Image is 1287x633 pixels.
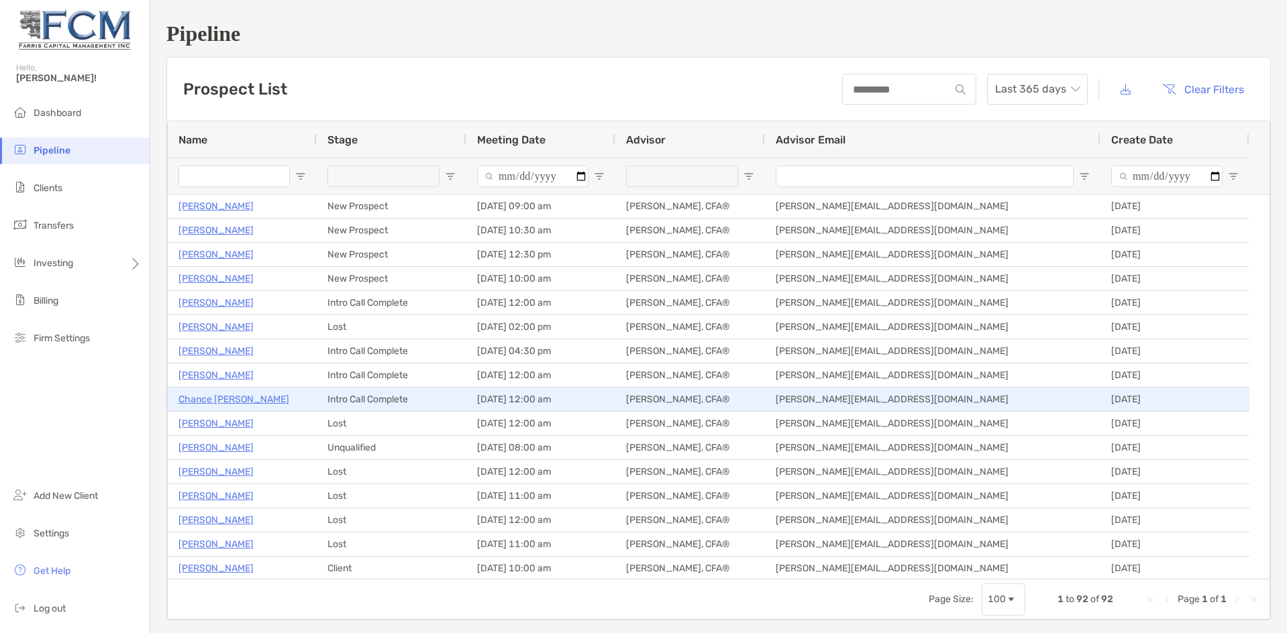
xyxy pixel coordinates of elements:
span: of [1090,593,1099,605]
a: [PERSON_NAME] [178,560,254,577]
div: Previous Page [1162,594,1172,605]
div: [PERSON_NAME][EMAIL_ADDRESS][DOMAIN_NAME] [765,388,1100,411]
h3: Prospect List [183,80,287,99]
img: add_new_client icon [12,487,28,503]
div: [DATE] [1100,412,1249,435]
span: 92 [1076,593,1088,605]
div: Lost [317,484,466,508]
div: [PERSON_NAME], CFA® [615,436,765,459]
a: [PERSON_NAME] [178,487,254,504]
span: 1 [1221,593,1227,605]
div: Intro Call Complete [317,339,466,363]
div: Lost [317,460,466,483]
img: clients icon [12,179,28,195]
div: [PERSON_NAME], CFA® [615,484,765,508]
button: Open Filter Menu [743,171,754,182]
img: logout icon [12,599,28,616]
img: get-help icon [12,562,28,578]
img: dashboard icon [12,104,28,120]
div: [PERSON_NAME][EMAIL_ADDRESS][DOMAIN_NAME] [765,532,1100,556]
div: [PERSON_NAME][EMAIL_ADDRESS][DOMAIN_NAME] [765,243,1100,266]
div: [DATE] 12:00 am [466,508,615,532]
div: [PERSON_NAME][EMAIL_ADDRESS][DOMAIN_NAME] [765,412,1100,435]
div: [DATE] [1100,557,1249,580]
span: 92 [1101,593,1113,605]
a: [PERSON_NAME] [178,198,254,215]
a: [PERSON_NAME] [178,536,254,553]
div: Page Size: [929,593,974,605]
span: Settings [34,528,69,539]
div: [DATE] [1100,339,1249,363]
button: Open Filter Menu [445,171,456,182]
div: [DATE] [1100,508,1249,532]
span: Clients [34,182,62,194]
div: Intro Call Complete [317,291,466,314]
div: [PERSON_NAME][EMAIL_ADDRESS][DOMAIN_NAME] [765,508,1100,532]
div: [PERSON_NAME], CFA® [615,243,765,266]
img: Zoe Logo [16,5,134,54]
span: Add New Client [34,490,98,502]
a: [PERSON_NAME] [178,246,254,263]
div: [PERSON_NAME], CFA® [615,291,765,314]
span: Advisor [626,133,666,146]
div: [PERSON_NAME], CFA® [615,363,765,387]
div: [DATE] [1100,315,1249,339]
p: [PERSON_NAME] [178,222,254,239]
div: [PERSON_NAME][EMAIL_ADDRESS][DOMAIN_NAME] [765,436,1100,459]
div: Lost [317,412,466,435]
div: [DATE] 08:00 am [466,436,615,459]
span: Log out [34,603,66,614]
div: [DATE] 02:00 pm [466,315,615,339]
div: [DATE] 12:00 am [466,388,615,411]
a: [PERSON_NAME] [178,367,254,384]
a: [PERSON_NAME] [178,512,254,528]
div: [DATE] 11:00 am [466,532,615,556]
div: Next Page [1232,594,1243,605]
span: Transfers [34,220,74,231]
div: [PERSON_NAME], CFA® [615,460,765,483]
span: Get Help [34,565,70,577]
button: Open Filter Menu [1228,171,1239,182]
div: [DATE] 11:00 am [466,484,615,508]
p: [PERSON_NAME] [178,343,254,359]
p: [PERSON_NAME] [178,439,254,456]
div: [DATE] [1100,267,1249,290]
h1: Pipeline [166,21,1271,46]
div: [DATE] 12:00 am [466,460,615,483]
div: [DATE] [1100,460,1249,483]
span: Meeting Date [477,133,546,146]
button: Clear Filters [1152,74,1254,104]
div: First Page [1145,594,1156,605]
div: [DATE] [1100,436,1249,459]
p: [PERSON_NAME] [178,294,254,311]
div: [PERSON_NAME], CFA® [615,388,765,411]
div: [DATE] 12:00 am [466,412,615,435]
span: Stage [327,133,358,146]
div: Client [317,557,466,580]
div: Lost [317,508,466,532]
button: Open Filter Menu [1079,171,1090,182]
div: [DATE] 04:30 pm [466,339,615,363]
span: Advisor Email [776,133,845,146]
div: [PERSON_NAME], CFA® [615,412,765,435]
div: Unqualified [317,436,466,459]
p: [PERSON_NAME] [178,270,254,287]
div: [PERSON_NAME][EMAIL_ADDRESS][DOMAIN_NAME] [765,219,1100,242]
span: Name [178,133,207,146]
a: Chance [PERSON_NAME] [178,391,289,408]
div: [DATE] [1100,388,1249,411]
a: [PERSON_NAME] [178,415,254,432]
div: [PERSON_NAME], CFA® [615,267,765,290]
div: Page Size [982,583,1025,616]
input: Name Filter Input [178,166,290,187]
span: Pipeline [34,145,70,156]
div: New Prospect [317,219,466,242]
div: New Prospect [317,194,466,218]
span: Billing [34,295,58,306]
